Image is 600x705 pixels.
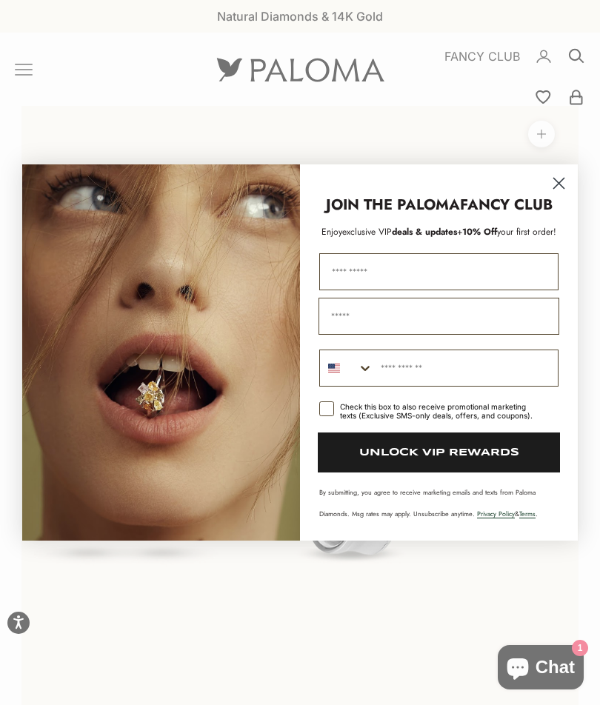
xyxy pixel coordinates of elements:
strong: FANCY CLUB [460,194,553,215]
input: Phone Number [373,350,558,386]
span: 10% Off [462,225,497,238]
span: Enjoy [321,225,342,238]
img: United States [328,362,340,374]
input: First Name [319,253,559,290]
span: + your first order! [457,225,556,238]
input: Email [319,298,559,335]
img: Loading... [22,164,300,541]
p: By submitting, you agree to receive marketing emails and texts from Paloma Diamonds. Msg rates ma... [319,487,559,518]
span: exclusive VIP [342,225,392,238]
button: UNLOCK VIP REWARDS [318,432,560,472]
span: & . [477,509,538,518]
a: Terms [519,509,536,518]
button: Close dialog [546,170,572,196]
button: Search Countries [320,350,373,386]
div: Check this box to also receive promotional marketing texts (Exclusive SMS-only deals, offers, and... [340,402,541,420]
strong: JOIN THE PALOMA [326,194,460,215]
span: deals & updates [342,225,457,238]
a: Privacy Policy [477,509,515,518]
